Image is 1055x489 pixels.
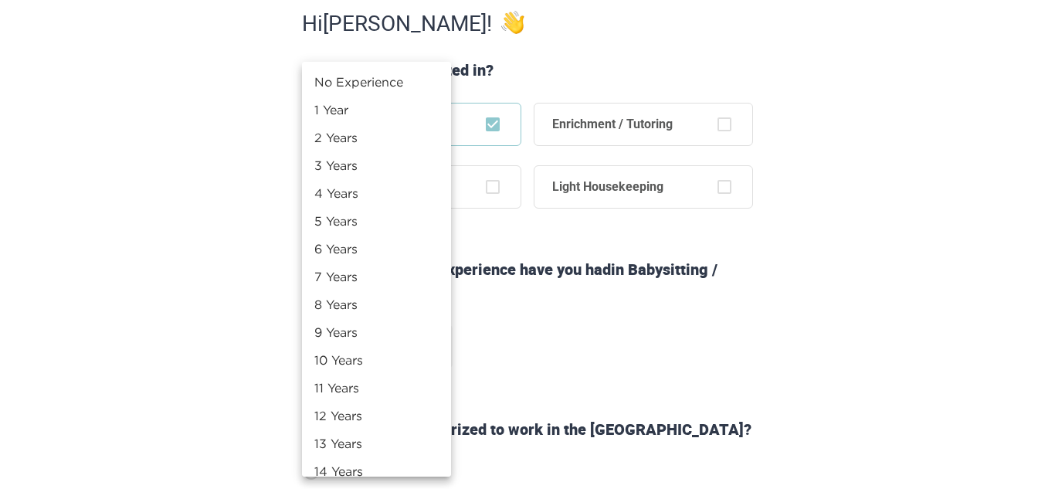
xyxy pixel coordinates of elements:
li: 2 Years [302,124,451,151]
li: 1 Year [302,96,451,124]
li: 5 Years [302,207,451,235]
li: 3 Years [302,151,451,179]
li: 4 Years [302,179,451,207]
li: 13 Years [302,430,451,457]
li: 8 Years [302,290,451,318]
li: No Experience [302,68,451,96]
li: 12 Years [302,402,451,430]
li: 14 Years [302,457,451,485]
li: 11 Years [302,374,451,402]
li: 6 Years [302,235,451,263]
li: 7 Years [302,263,451,290]
li: 10 Years [302,346,451,374]
li: 9 Years [302,318,451,346]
